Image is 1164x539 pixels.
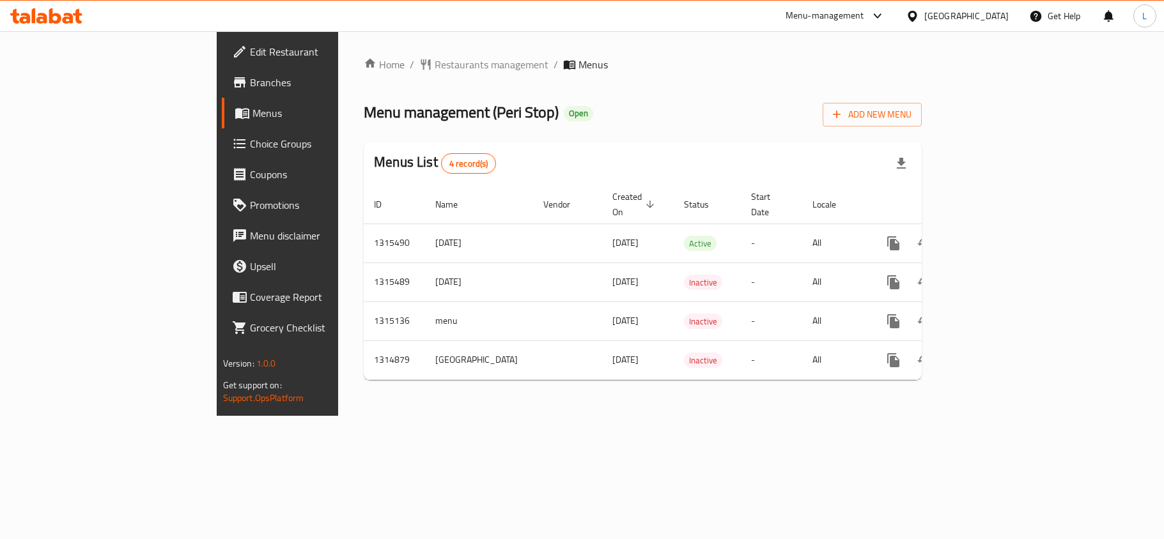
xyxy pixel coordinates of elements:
td: - [741,340,802,379]
span: Menus [578,57,608,72]
div: [GEOGRAPHIC_DATA] [924,9,1009,23]
span: Restaurants management [435,57,548,72]
a: Upsell [222,251,411,282]
span: Coverage Report [250,289,401,305]
span: Active [684,236,717,251]
div: Menu-management [786,8,864,24]
span: Menu management ( Peri Stop ) [364,98,559,126]
td: - [741,224,802,262]
td: [DATE] [425,224,533,262]
span: Edit Restaurant [250,44,401,59]
span: Vendor [543,197,587,212]
button: Change Status [909,228,940,259]
button: Change Status [909,345,940,376]
div: Open [564,106,593,121]
span: Open [564,108,593,119]
span: Grocery Checklist [250,320,401,335]
button: Change Status [909,267,940,298]
button: more [878,228,909,259]
a: Choice Groups [222,128,411,159]
button: Change Status [909,306,940,337]
a: Grocery Checklist [222,312,411,343]
a: Menus [222,98,411,128]
th: Actions [868,185,1011,224]
td: All [802,262,868,301]
span: 4 record(s) [442,158,496,170]
span: ID [374,197,398,212]
span: [DATE] [612,351,639,368]
span: [DATE] [612,273,639,290]
button: more [878,267,909,298]
td: [DATE] [425,262,533,301]
button: more [878,306,909,337]
li: / [554,57,558,72]
li: / [410,57,414,72]
a: Coverage Report [222,282,411,312]
div: Total records count [441,153,497,174]
span: [DATE] [612,234,639,251]
nav: breadcrumb [364,57,922,72]
table: enhanced table [364,185,1011,380]
a: Edit Restaurant [222,36,411,67]
button: more [878,345,909,376]
span: Version: [223,355,254,372]
td: All [802,340,868,379]
span: L [1142,9,1147,23]
span: Choice Groups [250,136,401,151]
span: Menus [252,105,401,121]
span: Inactive [684,353,722,368]
span: Created On [612,189,658,220]
span: Name [435,197,474,212]
span: Menu disclaimer [250,228,401,243]
h2: Menus List [374,153,496,174]
td: All [802,224,868,262]
td: - [741,301,802,340]
span: Coupons [250,167,401,182]
span: Status [684,197,726,212]
td: [GEOGRAPHIC_DATA] [425,340,533,379]
span: Add New Menu [833,107,912,123]
a: Restaurants management [419,57,548,72]
span: Inactive [684,314,722,329]
a: Menu disclaimer [222,220,411,251]
span: Promotions [250,197,401,213]
td: All [802,301,868,340]
span: Inactive [684,275,722,290]
span: Get support on: [223,377,282,393]
span: Upsell [250,259,401,274]
span: [DATE] [612,312,639,329]
td: menu [425,301,533,340]
a: Branches [222,67,411,98]
td: - [741,262,802,301]
div: Export file [886,148,917,179]
button: Add New Menu [823,103,922,126]
span: Branches [250,75,401,90]
span: 1.0.0 [256,355,276,372]
span: Locale [812,197,853,212]
span: Start Date [751,189,787,220]
a: Coupons [222,159,411,190]
a: Promotions [222,190,411,220]
a: Support.OpsPlatform [223,390,304,406]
